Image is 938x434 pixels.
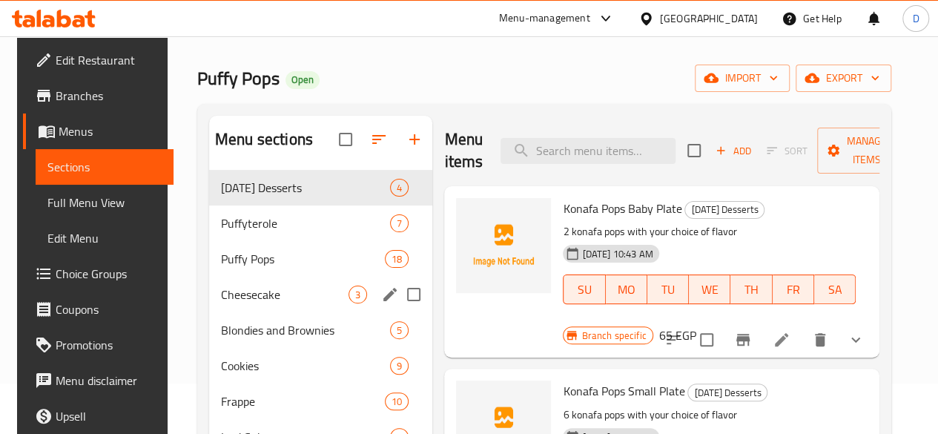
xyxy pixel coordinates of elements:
span: Branches [56,87,162,105]
span: Add [713,142,753,160]
span: Select section first [757,139,817,162]
span: export [807,69,879,88]
a: Branches [23,78,174,114]
button: Manage items [817,128,916,174]
span: SA [820,279,850,300]
span: TU [653,279,683,300]
span: Konafa Pops Baby Plate [563,197,681,220]
a: Full Menu View [36,185,174,220]
p: 2 konafa pops with your choice of flavor [563,223,856,241]
span: [DATE] Desserts [221,179,390,197]
button: FR [773,274,814,304]
button: SA [814,274,856,304]
a: Choice Groups [23,256,174,292]
span: Select section [678,135,710,166]
svg: Show Choices [847,331,865,349]
button: Add section [397,122,432,157]
span: WE [695,279,724,300]
span: SU [569,279,599,300]
span: Cheesecake [221,286,349,303]
span: 10 [386,395,408,409]
button: edit [379,283,401,306]
span: MO [612,279,641,300]
div: [GEOGRAPHIC_DATA] [660,10,758,27]
input: search [501,138,676,164]
h2: Menu items [444,128,483,173]
div: items [390,214,409,232]
img: Konafa Pops Baby Plate [456,198,551,293]
button: Add [710,139,757,162]
a: Upsell [23,398,174,434]
span: Select all sections [330,124,361,155]
span: Coupons [56,300,162,318]
div: Blondies and Brownies5 [209,312,432,348]
span: Branch specific [575,329,652,343]
a: Sections [36,149,174,185]
span: Konafa Pops Small Plate [563,380,684,402]
span: Sort sections [361,122,397,157]
div: Puffy Pops18 [209,241,432,277]
a: Edit Menu [36,220,174,256]
span: D [912,10,919,27]
span: 4 [391,181,408,195]
span: Frappe [221,392,385,410]
button: Branch-specific-item [725,322,761,358]
span: Edit Restaurant [56,51,162,69]
span: 7 [391,217,408,231]
div: items [390,357,409,375]
button: show more [838,322,873,358]
span: Open [285,73,320,86]
div: Frappe10 [209,384,432,419]
span: Promotions [56,336,162,354]
span: Menus [59,122,162,140]
span: Choice Groups [56,265,162,283]
span: [DATE] 10:43 AM [576,247,658,261]
div: Menu-management [499,10,590,27]
span: Puffy Pops [221,250,385,268]
button: import [695,65,790,92]
div: [DATE] Desserts4 [209,170,432,206]
div: Open [285,71,320,89]
button: MO [606,274,647,304]
span: Full Menu View [47,194,162,211]
span: 5 [391,323,408,338]
button: sort-choices [655,322,691,358]
button: delete [802,322,838,358]
div: Cookies9 [209,348,432,384]
h2: Menu sections [215,128,313,151]
span: import [707,69,778,88]
div: Ramadan Desserts [687,384,767,401]
div: items [349,286,367,303]
span: Edit Menu [47,229,162,247]
span: 9 [391,359,408,373]
span: [DATE] Desserts [688,384,767,401]
span: Select to update [691,324,722,355]
span: Puffyterole [221,214,390,232]
p: 6 konafa pops with your choice of flavor [563,406,856,424]
div: Cheesecake3edit [209,277,432,312]
a: Promotions [23,327,174,363]
div: Puffyterole7 [209,206,432,241]
span: Blondies and Brownies [221,321,390,339]
a: Menus [23,114,174,149]
a: Coupons [23,292,174,327]
div: items [385,392,409,410]
button: export [796,65,891,92]
button: TU [647,274,689,304]
span: Sections [47,158,162,176]
div: items [390,179,409,197]
span: Menu disclaimer [56,372,162,389]
span: TH [736,279,766,300]
div: Cookies [221,357,390,375]
div: Ramadan Desserts [221,179,390,197]
span: Puffy Pops [197,62,280,95]
a: Edit menu item [773,331,790,349]
button: WE [689,274,730,304]
div: Ramadan Desserts [684,201,764,219]
span: FR [779,279,808,300]
span: Manage items [829,132,905,169]
span: [DATE] Desserts [685,201,764,218]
